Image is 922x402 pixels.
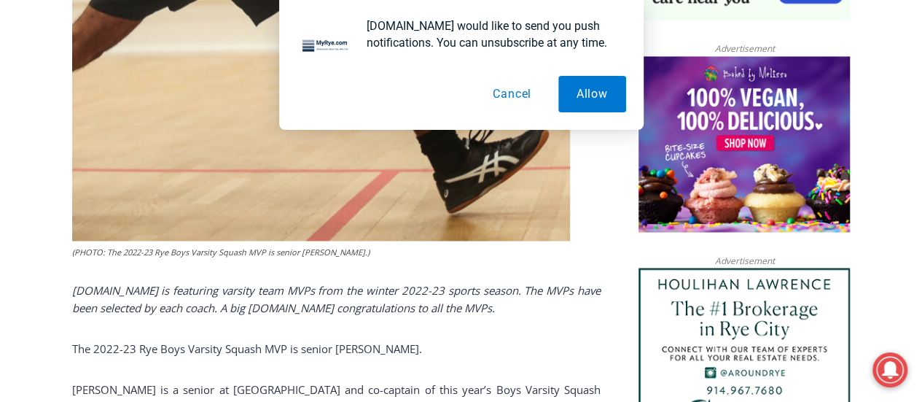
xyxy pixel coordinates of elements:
button: Allow [558,76,626,112]
div: [DOMAIN_NAME] would like to send you push notifications. You can unsubscribe at any time. [355,18,626,51]
p: The 2022-23 Rye Boys Varsity Squash MVP is senior [PERSON_NAME]. [72,339,601,357]
span: Advertisement [700,253,789,267]
div: "[PERSON_NAME] and I covered the [DATE] Parade, which was a really eye opening experience as I ha... [368,1,689,142]
em: [DOMAIN_NAME] is featuring varsity team MVPs from the winter 2022-23 sports season. The MVPs have... [72,282,601,314]
img: notification icon [297,18,355,76]
a: Open Tues. - Sun. [PHONE_NUMBER] [1,147,146,182]
button: Cancel [474,76,550,112]
a: Intern @ [DOMAIN_NAME] [351,142,706,182]
span: Intern @ [DOMAIN_NAME] [381,145,676,178]
span: Open Tues. - Sun. [PHONE_NUMBER] [4,150,143,206]
div: "clearly one of the favorites in the [GEOGRAPHIC_DATA] neighborhood" [149,91,207,174]
img: Baked by Melissa [638,56,850,233]
figcaption: (PHOTO: The 2022-23 Rye Boys Varsity Squash MVP is senior [PERSON_NAME].) [72,245,570,258]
